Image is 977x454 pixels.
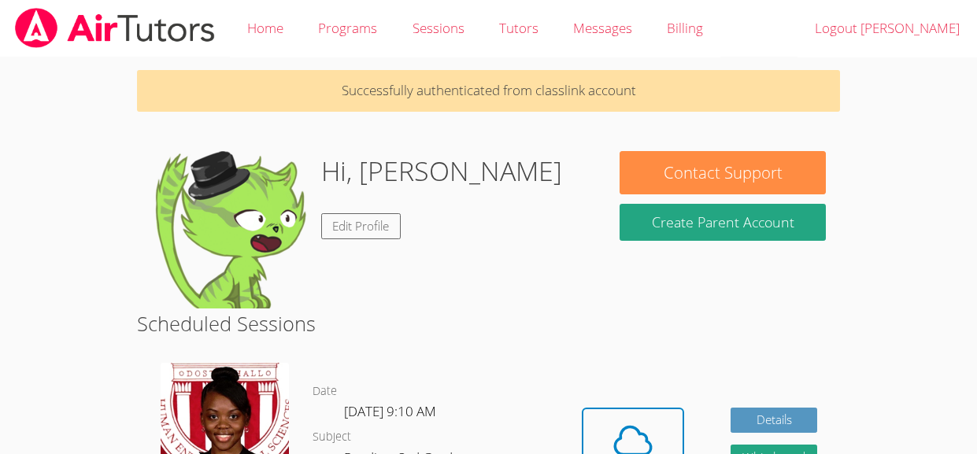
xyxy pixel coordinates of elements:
img: default.png [151,151,309,308]
span: Messages [573,19,632,37]
h1: Hi, [PERSON_NAME] [321,151,562,191]
dt: Subject [313,427,351,447]
h2: Scheduled Sessions [137,308,841,338]
img: airtutors_banner-c4298cdbf04f3fff15de1276eac7730deb9818008684d7c2e4769d2f7ddbe033.png [13,8,216,48]
p: Successfully authenticated from classlink account [137,70,841,112]
a: Edit Profile [321,213,402,239]
dt: Date [313,382,337,401]
button: Create Parent Account [620,204,826,241]
span: [DATE] 9:10 AM [344,402,436,420]
button: Contact Support [620,151,826,194]
a: Details [731,408,817,434]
